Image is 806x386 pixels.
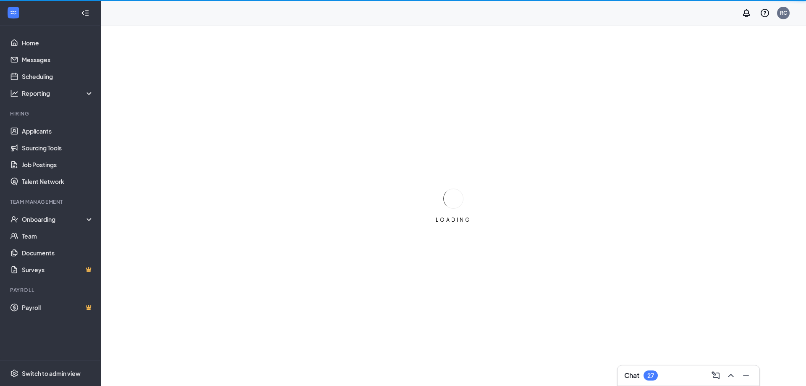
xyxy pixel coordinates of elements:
a: Scheduling [22,68,94,85]
button: ComposeMessage [709,369,722,382]
a: Job Postings [22,156,94,173]
div: Hiring [10,110,92,117]
div: LOADING [432,216,474,223]
svg: ChevronUp [726,370,736,381]
h3: Chat [624,371,639,380]
svg: UserCheck [10,215,18,223]
a: Sourcing Tools [22,139,94,156]
svg: Minimize [741,370,751,381]
svg: Notifications [741,8,751,18]
a: SurveysCrown [22,261,94,278]
a: Talent Network [22,173,94,190]
svg: Settings [10,369,18,378]
svg: Collapse [81,9,89,17]
svg: QuestionInfo [760,8,770,18]
div: Onboarding [22,215,86,223]
div: 27 [647,372,654,379]
a: Documents [22,244,94,261]
div: Team Management [10,198,92,205]
div: Switch to admin view [22,369,81,378]
a: PayrollCrown [22,299,94,316]
a: Applicants [22,123,94,139]
div: RC [780,9,787,16]
div: Reporting [22,89,94,97]
svg: Analysis [10,89,18,97]
svg: ComposeMessage [711,370,721,381]
a: Team [22,228,94,244]
button: Minimize [739,369,753,382]
svg: WorkstreamLogo [9,8,18,17]
div: Payroll [10,286,92,294]
a: Home [22,34,94,51]
a: Messages [22,51,94,68]
button: ChevronUp [724,369,738,382]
